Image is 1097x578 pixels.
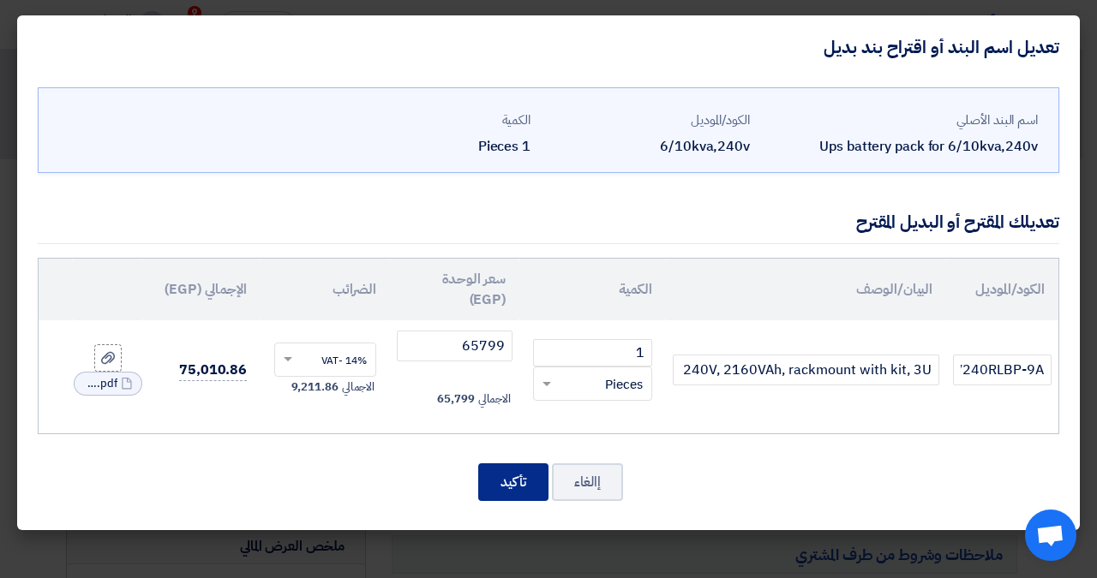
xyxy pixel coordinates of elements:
ng-select: VAT [274,343,376,377]
span: Pieces [605,375,643,395]
h4: تعديل اسم البند أو اقتراح بند بديل [824,36,1059,58]
div: 6/10kva,240v [544,136,750,157]
th: الكود/الموديل [946,259,1058,320]
span: Schneider_ElectricSmartUPSSRVRLBPA_1757515915375.pdf [83,375,117,392]
button: تأكيد [478,463,548,501]
div: Ups battery pack for 6/10kva,240v [764,136,1038,157]
div: الكود/الموديل [544,110,750,130]
input: الموديل [953,355,1052,385]
div: Open chat [1025,509,1076,561]
span: 75,010.86 [179,360,247,381]
button: إالغاء [552,463,623,501]
span: الاجمالي [478,390,511,408]
div: اسم البند الأصلي [764,110,1038,130]
th: الكمية [519,259,666,320]
input: RFQ_STEP1.ITEMS.2.AMOUNT_TITLE [533,339,652,366]
div: تعديلك المقترح أو البديل المقترح [856,209,1059,235]
div: الكمية [325,110,531,130]
span: 65,799 [437,390,474,408]
span: 9,211.86 [291,378,339,396]
input: أدخل سعر الوحدة [397,331,513,361]
span: الاجمالي [342,378,375,396]
th: الضرائب [261,259,390,320]
th: الإجمالي (EGP) [142,259,261,320]
th: سعر الوحدة (EGP) [390,259,519,320]
input: Add Item Description [673,355,939,385]
div: 1 Pieces [325,136,531,157]
th: البيان/الوصف [666,259,946,320]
